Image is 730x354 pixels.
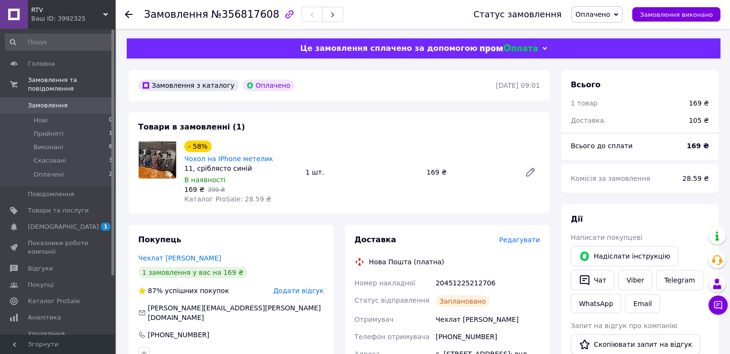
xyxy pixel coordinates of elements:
[109,170,112,179] span: 2
[28,330,89,347] span: Управління сайтом
[138,254,221,262] a: Чехлат [PERSON_NAME]
[571,294,621,313] a: WhatsApp
[656,270,703,290] a: Telegram
[34,116,48,125] span: Нові
[480,44,538,53] img: evopay logo
[28,297,80,306] span: Каталог ProSale
[28,223,99,231] span: [DEMOGRAPHIC_DATA]
[640,11,713,18] span: Замовлення виконано
[423,165,517,179] div: 169 ₴
[625,294,660,313] button: Email
[571,270,614,290] button: Чат
[571,142,633,150] span: Всього до сплати
[496,82,540,89] time: [DATE] 09:01
[184,155,273,163] a: Чохол на IPhone метелик
[138,267,247,278] div: 1 замовлення у вас на 169 ₴
[355,279,416,287] span: Номер накладної
[125,10,132,19] div: Повернутися назад
[208,187,225,193] span: 399 ₴
[28,313,61,322] span: Аналітика
[434,274,542,292] div: 20451225212706
[109,130,112,138] span: 1
[28,239,89,256] span: Показники роботи компанії
[148,287,163,295] span: 87%
[138,80,239,91] div: Замовлення з каталогу
[618,270,652,290] a: Viber
[101,223,110,231] span: 1
[273,287,323,295] span: Додати відгук
[499,236,540,244] span: Редагувати
[434,311,542,328] div: Чехлат [PERSON_NAME]
[34,130,63,138] span: Прийняті
[147,330,210,340] div: [PHONE_NUMBER]
[184,164,298,173] div: 11, сріблясто синій
[28,190,74,199] span: Повідомлення
[355,296,430,304] span: Статус відправлення
[138,122,245,131] span: Товари в замовленні (1)
[184,195,271,203] span: Каталог ProSale: 28.59 ₴
[138,235,181,244] span: Покупець
[571,99,598,107] span: 1 товар
[138,286,229,295] div: успішних покупок
[689,98,709,108] div: 169 ₴
[184,176,226,184] span: В наявності
[301,165,422,179] div: 1 шт.
[436,295,490,307] div: Заплановано
[144,9,208,20] span: Замовлення
[34,143,63,152] span: Виконані
[687,142,709,150] b: 169 ₴
[683,110,715,131] div: 105 ₴
[109,143,112,152] span: 8
[571,214,583,224] span: Дії
[34,156,66,165] span: Скасовані
[571,117,604,124] span: Доставка
[109,156,112,165] span: 3
[28,76,115,93] span: Замовлення та повідомлення
[242,80,294,91] div: Оплачено
[571,322,677,330] span: Запит на відгук про компанію
[28,101,68,110] span: Замовлення
[367,257,447,267] div: Нова Пошта (платна)
[28,206,89,215] span: Товари та послуги
[571,234,642,241] span: Написати покупцеві
[28,281,54,289] span: Покупці
[473,10,562,19] div: Статус замовлення
[31,6,103,14] span: RTV
[31,14,115,23] div: Ваш ID: 3992325
[682,175,709,182] span: 28.59 ₴
[632,7,720,22] button: Замовлення виконано
[571,246,678,266] button: Надіслати інструкцію
[28,59,55,68] span: Головна
[521,163,540,182] a: Редагувати
[34,170,64,179] span: Оплачені
[139,142,176,178] img: Чохол на IPhone метелик
[28,264,53,273] span: Відгуки
[575,11,610,18] span: Оплачено
[184,141,212,152] div: - 58%
[5,34,113,51] input: Пошук
[571,175,650,182] span: Комісія за замовлення
[355,316,394,323] span: Отримувач
[571,80,600,89] span: Всього
[300,44,477,53] span: Це замовлення сплачено за допомогою
[434,328,542,345] div: [PHONE_NUMBER]
[184,186,204,193] span: 169 ₴
[708,295,728,315] button: Чат з покупцем
[355,333,430,341] span: Телефон отримувача
[148,304,321,321] span: [PERSON_NAME][EMAIL_ADDRESS][PERSON_NAME][DOMAIN_NAME]
[211,9,279,20] span: №356817608
[355,235,396,244] span: Доставка
[109,116,112,125] span: 0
